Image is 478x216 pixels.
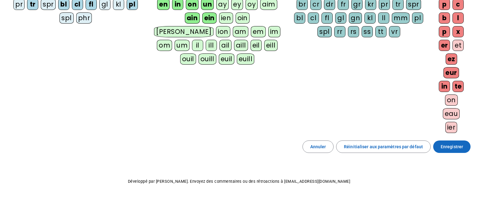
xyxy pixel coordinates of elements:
[439,40,450,51] div: er
[452,26,464,37] div: x
[59,12,74,24] div: spl
[452,12,464,24] div: l
[441,143,463,150] span: Enregistrer
[446,53,457,65] div: ez
[310,143,326,150] span: Annuler
[219,40,232,51] div: ail
[443,108,460,119] div: eau
[202,12,217,24] div: ein
[344,143,423,150] span: Réinitialiser aux paramètres par défaut
[452,81,464,92] div: te
[433,140,471,153] button: Enregistrer
[412,12,423,24] div: pl
[219,12,233,24] div: ien
[76,12,92,24] div: phr
[439,12,450,24] div: b
[375,26,387,37] div: tt
[302,140,334,153] button: Annuler
[175,40,190,51] div: um
[334,26,345,37] div: rr
[251,40,262,51] div: eil
[349,12,362,24] div: gn
[445,94,458,106] div: on
[157,40,172,51] div: om
[445,122,457,133] div: ier
[219,53,234,65] div: euil
[362,26,373,37] div: ss
[378,12,389,24] div: ll
[268,26,280,37] div: im
[364,12,376,24] div: kl
[443,67,459,78] div: eur
[185,12,200,24] div: ain
[294,12,305,24] div: bl
[233,26,248,37] div: am
[264,40,278,51] div: eill
[192,40,203,51] div: il
[348,26,359,37] div: rs
[308,12,319,24] div: cl
[251,26,266,37] div: em
[237,53,254,65] div: euill
[180,53,196,65] div: ouil
[439,26,450,37] div: p
[452,40,464,51] div: et
[234,40,248,51] div: aill
[439,81,450,92] div: in
[336,140,431,153] button: Réinitialiser aux paramètres par défaut
[236,12,250,24] div: oin
[335,12,346,24] div: gl
[5,178,473,185] p: Développé par [PERSON_NAME]. Envoyez des commentaires ou des rétroactions à [EMAIL_ADDRESS][DOMAI...
[154,26,213,37] div: [PERSON_NAME]
[206,40,217,51] div: ill
[317,26,332,37] div: spl
[392,12,410,24] div: mm
[199,53,216,65] div: ouill
[389,26,400,37] div: vr
[321,12,333,24] div: fl
[216,26,230,37] div: ion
